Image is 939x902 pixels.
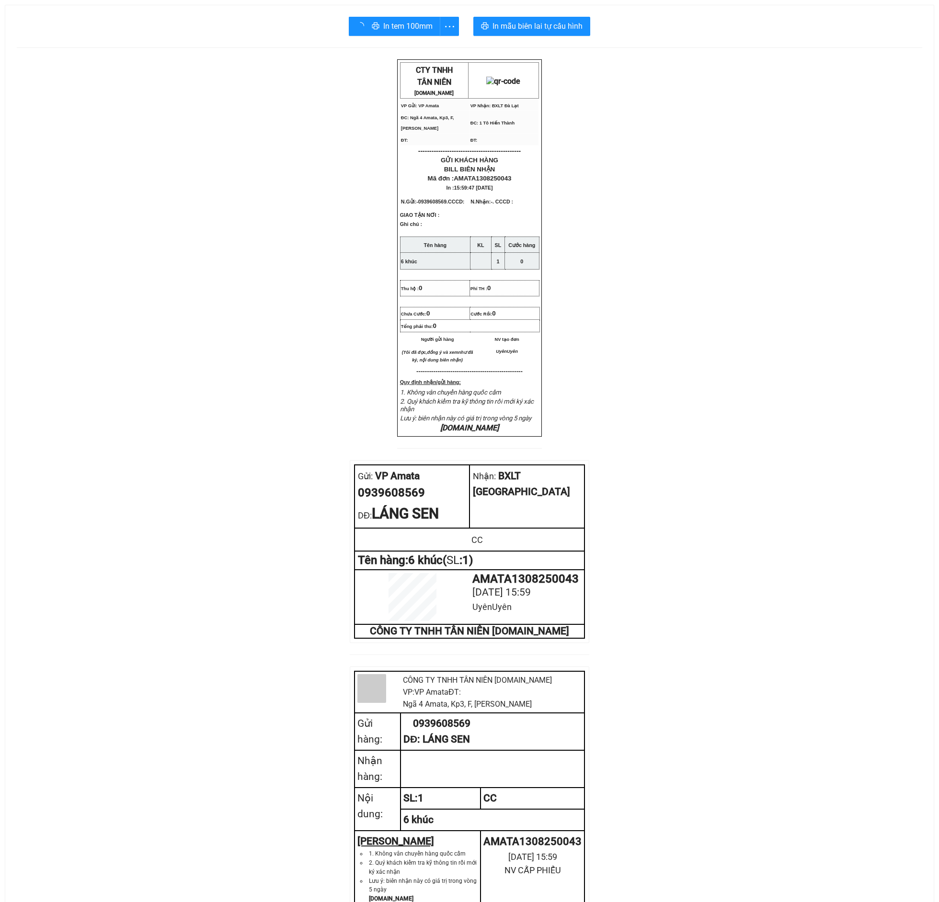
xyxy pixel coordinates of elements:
span: 0939608569. [418,199,466,204]
td: 0939608569 [401,713,584,750]
div: UyênUyên [472,600,581,614]
td: 6 khúc [401,809,584,831]
span: SL [447,553,459,567]
img: qr-code [486,77,520,86]
span: 0 [520,259,523,264]
td: CÔNG TY TNHH TÂN NIÊN [DOMAIN_NAME] [355,624,584,638]
button: printerIn tem 100mm [349,17,440,36]
span: --- [416,368,423,375]
span: 1. Không vân chuyển hàng quốc cấm [400,389,501,396]
span: CCCD: [448,199,466,204]
span: Lưu ý: biên nhận này có giá trị trong vòng 5 ngày [400,415,531,422]
u: [PERSON_NAME] [357,835,434,847]
strong: SL [495,242,502,248]
td: Gửi hàng: [355,713,401,750]
span: printer [372,22,379,31]
span: 2. Quý khách kiểm tra kỹ thông tin rồi mới ký xác nhận [400,398,534,413]
span: VP Nhận: BXLT Đà Lạt [470,103,519,108]
span: Phí TH : [470,286,491,291]
td: Nhận hàng: [355,750,401,788]
td: Nội dung: [355,788,401,831]
div: [DATE] 15:59 [483,850,582,864]
span: 0 [492,310,495,317]
div: NV CẤP PHIẾU [483,864,582,877]
strong: [DOMAIN_NAME] [414,90,454,96]
span: ĐC: Ngã 4 Amata, Kp3, F, [PERSON_NAME] [401,115,454,131]
span: ---------------------------------------------- [418,147,521,155]
span: GIAO TẬN NƠI : [400,212,454,218]
span: printer [481,22,489,31]
div: Tên hàng: 6 khúc ( : 1 ) [358,554,581,566]
em: [DOMAIN_NAME] [440,423,499,432]
span: ĐC: 1 Tô Hiến Thành [470,121,515,125]
span: UyênUyên [496,349,518,354]
strong: Cước hàng [508,242,535,248]
span: Thu hộ : [401,286,423,291]
span: GỬI KHÁCH HÀNG [441,157,498,164]
span: Cước Rồi: [470,312,495,316]
strong: Tên hàng [424,242,447,248]
span: T [417,78,422,87]
span: CC [471,535,483,545]
em: (Tôi đã đọc,đồng ý và xem [402,350,458,355]
span: 6 khúc [401,259,417,264]
span: Chưa Cước: [401,312,430,316]
span: Nhận: [473,471,496,481]
div: 0939608569 [358,484,466,502]
strong: Quy định nhận/gửi hàng: [400,379,461,385]
div: CC [483,790,582,806]
em: như đã ký, nội dung biên nhận) [412,350,473,362]
span: 0 [487,284,491,292]
span: 0 [426,310,430,317]
span: 0 [433,322,436,329]
span: DĐ: [358,510,372,520]
span: AMATA1308250043 [454,175,511,182]
span: N.Gửi: [401,199,466,204]
span: NV tạo đơn [495,337,519,342]
span: ĐT: [470,138,478,143]
div: BXLT [GEOGRAPHIC_DATA] [473,468,581,500]
div: DĐ: LÁNG SEN [403,732,582,747]
span: - [491,199,513,204]
span: 15:59:47 [DATE] [454,185,493,191]
span: ÂN NIÊN [422,78,451,87]
span: ----------------------------------------------- [423,368,523,375]
div: CÔNG TY TNHH TÂN NIÊN [DOMAIN_NAME] [403,674,582,686]
span: loading [356,22,368,30]
strong: [DOMAIN_NAME] [369,895,413,902]
strong: KL [477,242,484,248]
span: N.Nhận: [470,199,513,204]
div: VP: VP Amata ĐT: [403,686,582,698]
span: In tem 100mm [383,20,433,32]
span: ĐT: [401,138,408,143]
span: In mẫu biên lai tự cấu hình [492,20,583,32]
div: VP Amata [358,468,466,484]
span: CTY TNHH [416,66,453,75]
span: . CCCD : [492,199,513,204]
li: 2. Quý khách kiểm tra kỹ thông tin rồi mới ký xác nhận [367,858,478,877]
span: In : [447,185,493,191]
span: Gửi: [358,471,373,481]
span: Ghi chú : [400,221,422,235]
span: Người gửi hàng [421,337,454,342]
span: more [440,21,458,33]
span: Mã đơn : [428,175,512,182]
span: 0 [419,284,422,292]
li: 1. Không vân chuyển hàng quốc cấm [367,849,478,858]
div: AMATA1308250043 [483,834,582,850]
div: AMATA1308250043 [472,573,581,585]
span: Tổng phải thu: [401,324,436,329]
td: SL: 1 [401,788,481,809]
div: [DATE] 15:59 [472,585,581,600]
span: 1 [496,259,499,264]
button: printerIn mẫu biên lai tự cấu hình [473,17,590,36]
span: VP Gửi: VP Amata [401,103,439,108]
button: more [440,17,459,36]
span: LÁNG SEN [372,505,439,522]
span: BILL BIÊN NHẬN [444,166,495,173]
span: - [416,199,466,204]
div: Ngã 4 Amata, Kp3, F, [PERSON_NAME] [403,698,582,710]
